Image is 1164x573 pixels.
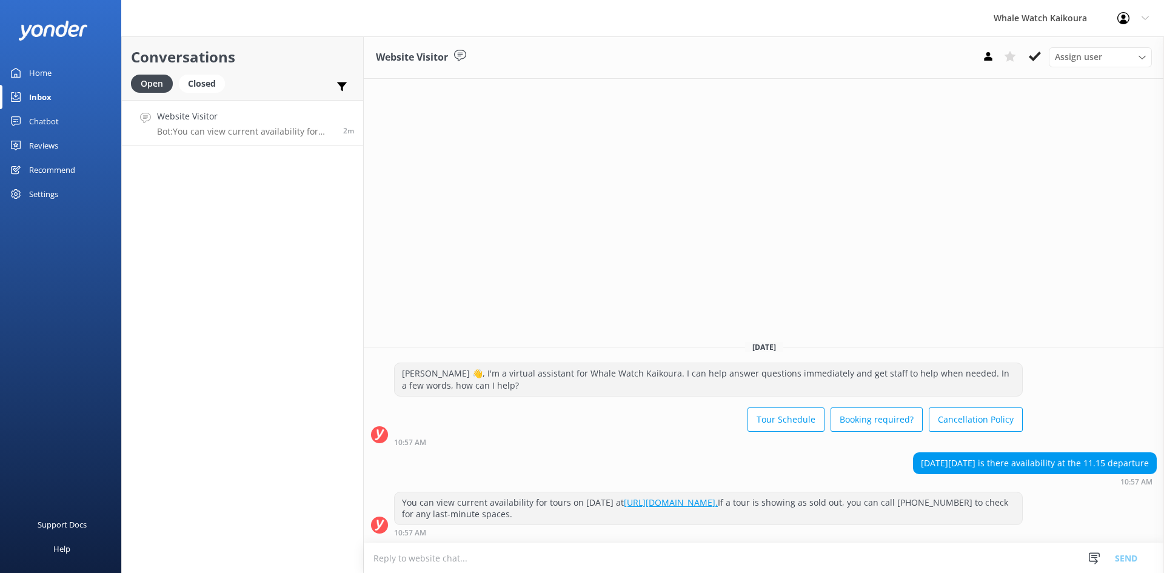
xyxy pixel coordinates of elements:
div: [DATE][DATE] is there availability at the 11.15 departure [914,453,1156,474]
strong: 10:57 AM [1120,478,1152,486]
div: Assign User [1049,47,1152,67]
a: Open [131,76,179,90]
div: Reviews [29,133,58,158]
span: Aug 23 2025 10:57am (UTC +12:00) Pacific/Auckland [343,126,354,136]
div: Chatbot [29,109,59,133]
span: [DATE] [745,342,783,352]
div: [PERSON_NAME] 👋, I'm a virtual assistant for Whale Watch Kaikoura. I can help answer questions im... [395,363,1022,395]
a: Closed [179,76,231,90]
div: You can view current availability for tours on [DATE] at If a tour is showing as sold out, you ca... [395,492,1022,524]
strong: 10:57 AM [394,529,426,537]
div: Home [29,61,52,85]
div: Closed [179,75,225,93]
div: Settings [29,182,58,206]
div: Aug 23 2025 10:57am (UTC +12:00) Pacific/Auckland [913,477,1157,486]
div: Recommend [29,158,75,182]
img: yonder-white-logo.png [18,21,88,41]
h4: Website Visitor [157,110,334,123]
div: Help [53,537,70,561]
a: [URL][DOMAIN_NAME]. [624,497,718,508]
div: Support Docs [38,512,87,537]
div: Inbox [29,85,52,109]
h3: Website Visitor [376,50,448,65]
div: Aug 23 2025 10:57am (UTC +12:00) Pacific/Auckland [394,528,1023,537]
h2: Conversations [131,45,354,69]
p: Bot: You can view current availability for tours on [DATE] at [URL][DOMAIN_NAME]. If a tour is sh... [157,126,334,137]
span: Assign user [1055,50,1102,64]
button: Booking required? [831,407,923,432]
button: Tour Schedule [748,407,824,432]
a: Website VisitorBot:You can view current availability for tours on [DATE] at [URL][DOMAIN_NAME]. I... [122,100,363,146]
strong: 10:57 AM [394,439,426,446]
button: Cancellation Policy [929,407,1023,432]
div: Open [131,75,173,93]
div: Aug 23 2025 10:57am (UTC +12:00) Pacific/Auckland [394,438,1023,446]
